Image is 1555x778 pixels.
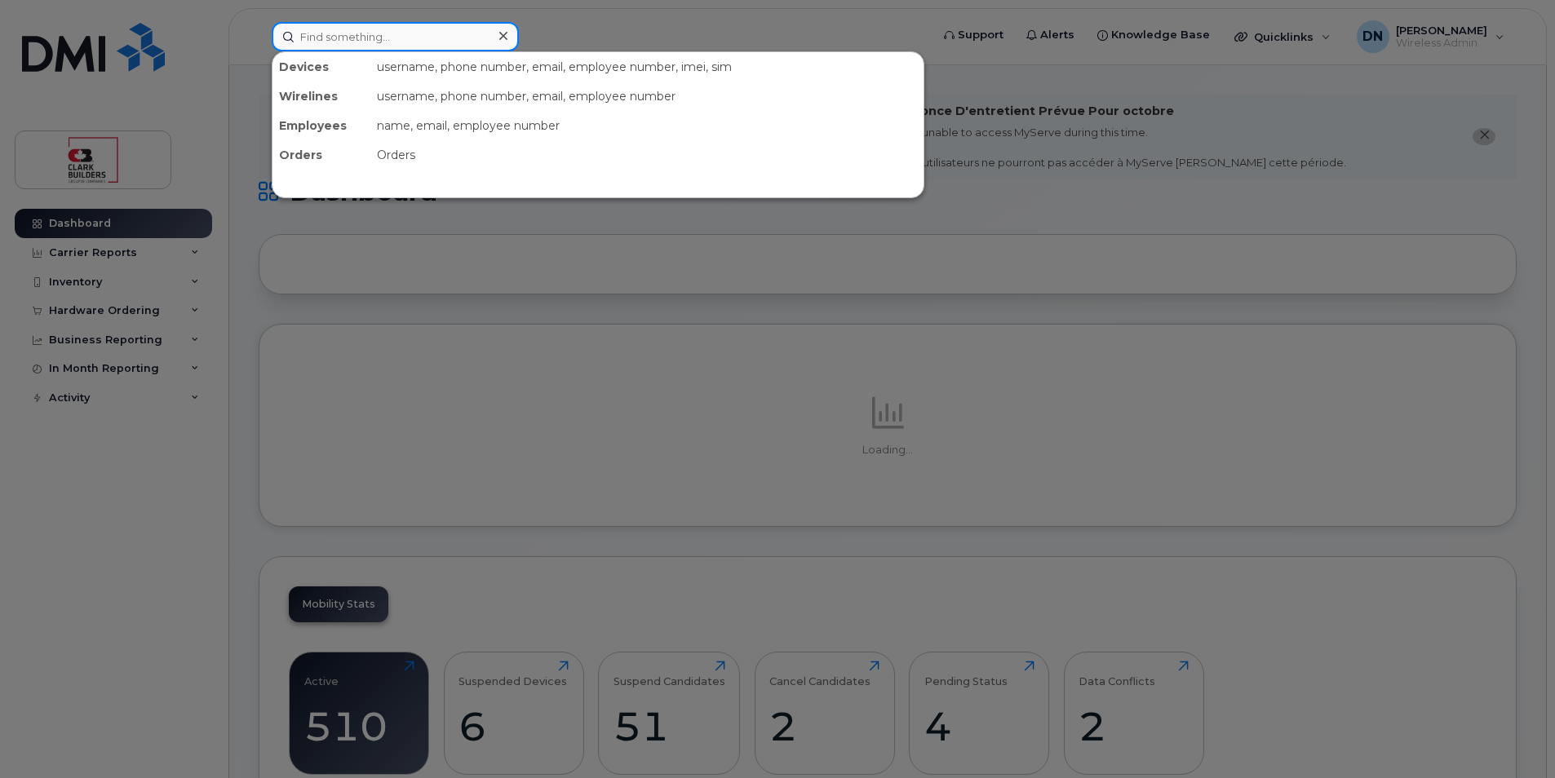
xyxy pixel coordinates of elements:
[272,82,370,111] div: Wirelines
[272,52,370,82] div: Devices
[272,111,370,140] div: Employees
[370,52,924,82] div: username, phone number, email, employee number, imei, sim
[370,111,924,140] div: name, email, employee number
[370,140,924,170] div: Orders
[272,140,370,170] div: Orders
[370,82,924,111] div: username, phone number, email, employee number
[1484,707,1543,766] iframe: Messenger Launcher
